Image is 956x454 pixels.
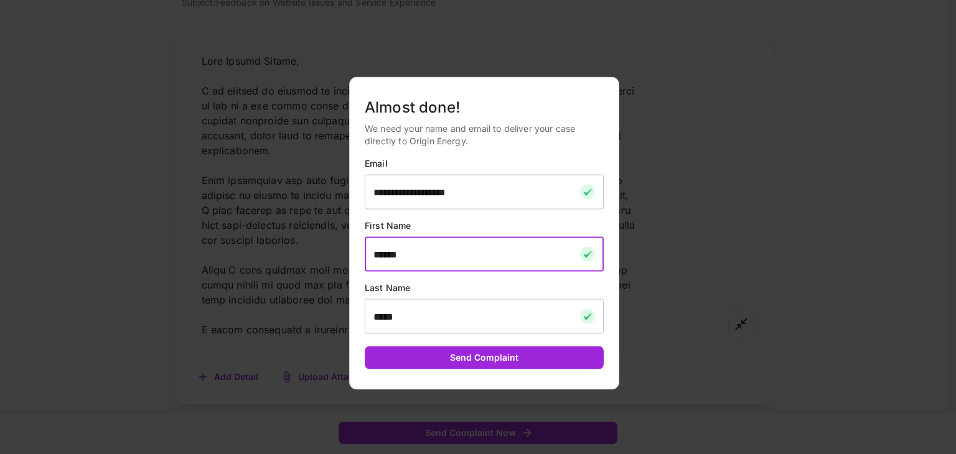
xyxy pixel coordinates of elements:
[365,346,604,369] button: Send Complaint
[580,309,595,324] img: checkmark
[365,157,604,170] p: Email
[580,185,595,200] img: checkmark
[365,123,604,147] p: We need your name and email to deliver your case directly to Origin Energy.
[580,247,595,262] img: checkmark
[365,220,604,232] p: First Name
[365,98,604,118] h5: Almost done!
[365,282,604,294] p: Last Name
